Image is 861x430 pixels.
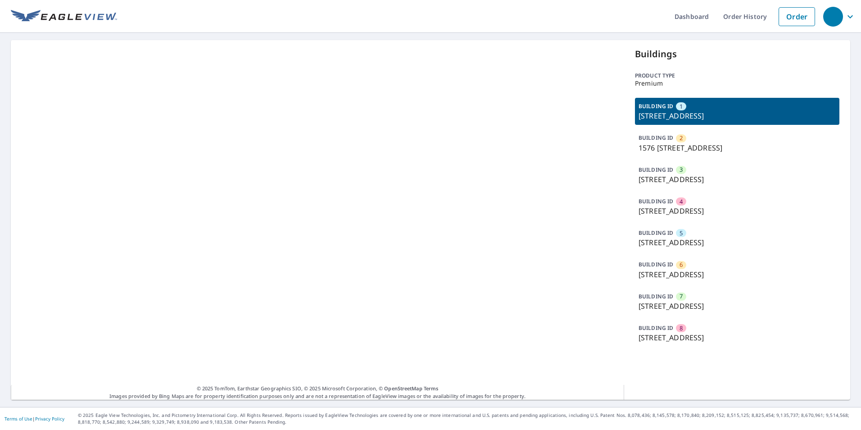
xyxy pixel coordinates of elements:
[680,261,683,269] span: 6
[639,134,673,142] p: BUILDING ID
[635,80,839,87] p: Premium
[639,102,673,110] p: BUILDING ID
[639,166,673,174] p: BUILDING ID
[639,237,836,248] p: [STREET_ADDRESS]
[639,142,836,153] p: 1576 [STREET_ADDRESS]
[424,385,439,392] a: Terms
[35,416,64,422] a: Privacy Policy
[680,197,683,206] span: 4
[680,324,683,333] span: 8
[384,385,422,392] a: OpenStreetMap
[5,416,64,421] p: |
[11,10,117,23] img: EV Logo
[639,261,673,268] p: BUILDING ID
[635,47,839,61] p: Buildings
[639,197,673,205] p: BUILDING ID
[5,416,32,422] a: Terms of Use
[78,412,856,425] p: © 2025 Eagle View Technologies, Inc. and Pictometry International Corp. All Rights Reserved. Repo...
[11,385,624,400] p: Images provided by Bing Maps are for property identification purposes only and are not a represen...
[197,385,439,393] span: © 2025 TomTom, Earthstar Geographics SIO, © 2025 Microsoft Corporation, ©
[639,269,836,280] p: [STREET_ADDRESS]
[639,110,836,121] p: [STREET_ADDRESS]
[635,72,839,80] p: Product type
[680,102,683,111] span: 1
[680,165,683,174] span: 3
[639,206,836,216] p: [STREET_ADDRESS]
[779,7,815,26] a: Order
[639,301,836,311] p: [STREET_ADDRESS]
[639,293,673,300] p: BUILDING ID
[680,134,683,142] span: 2
[639,229,673,237] p: BUILDING ID
[680,229,683,238] span: 5
[680,292,683,301] span: 7
[639,332,836,343] p: [STREET_ADDRESS]
[639,174,836,185] p: [STREET_ADDRESS]
[639,324,673,332] p: BUILDING ID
